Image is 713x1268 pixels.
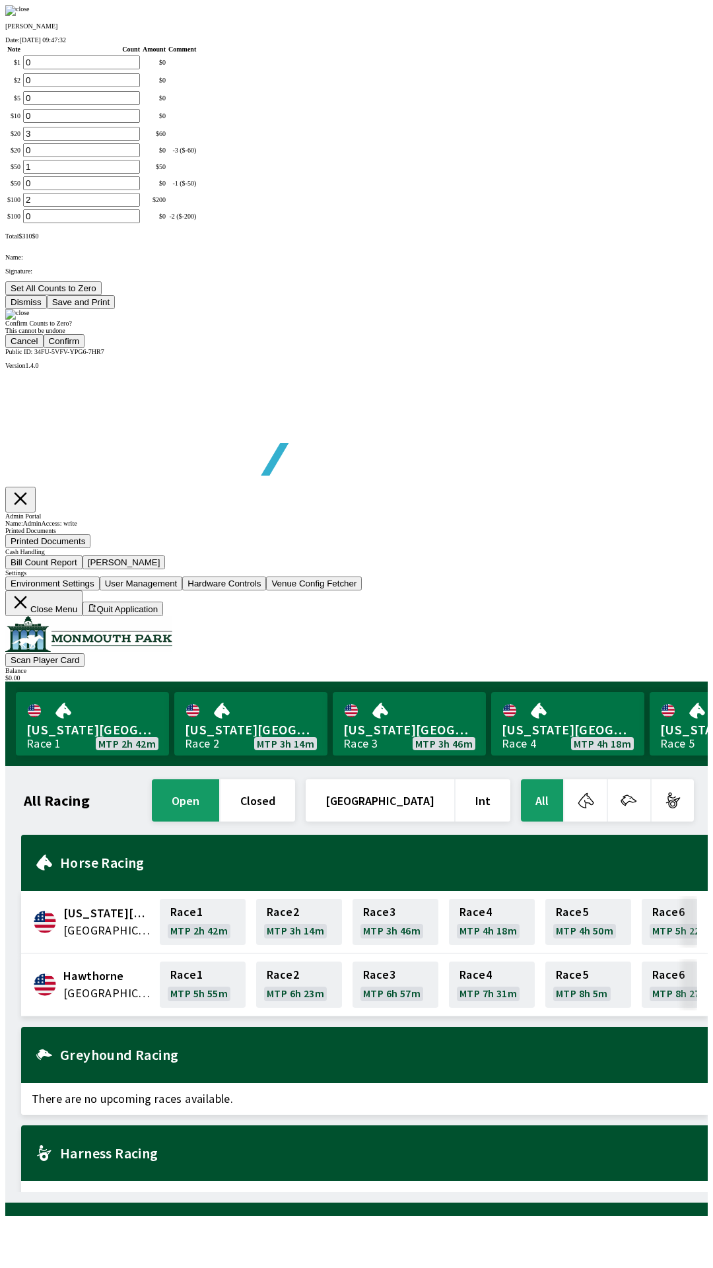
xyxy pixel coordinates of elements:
[5,267,708,275] p: Signature:
[363,988,421,999] span: MTP 6h 57m
[143,59,166,66] div: $ 0
[44,334,85,348] button: Confirm
[502,738,536,749] div: Race 4
[5,348,708,355] div: Public ID:
[502,721,634,738] span: [US_STATE][GEOGRAPHIC_DATA]
[5,674,708,682] div: $ 0.00
[5,320,708,327] div: Confirm Counts to Zero?
[60,1148,697,1158] h2: Harness Racing
[5,527,708,534] div: Printed Documents
[267,925,324,936] span: MTP 3h 14m
[143,213,166,220] div: $ 0
[5,512,708,520] div: Admin Portal
[7,45,21,53] th: Note
[7,126,21,141] td: $ 20
[343,738,378,749] div: Race 3
[18,232,32,240] span: $ 310
[7,192,21,207] td: $ 100
[652,925,710,936] span: MTP 5h 22m
[7,159,21,174] td: $ 50
[170,969,203,980] span: Race 1
[5,667,708,674] div: Balance
[459,925,517,936] span: MTP 4h 18m
[5,555,83,569] button: Bill Count Report
[267,907,299,917] span: Race 2
[160,962,246,1008] a: Race1MTP 5h 55m
[160,899,246,945] a: Race1MTP 2h 42m
[7,209,21,224] td: $ 100
[174,692,327,756] a: [US_STATE][GEOGRAPHIC_DATA]Race 2MTP 3h 14m
[26,738,61,749] div: Race 1
[221,779,295,822] button: closed
[556,969,588,980] span: Race 5
[47,295,115,309] button: Save and Print
[363,925,421,936] span: MTP 3h 46m
[5,569,708,577] div: Settings
[143,77,166,84] div: $ 0
[63,985,152,1002] span: United States
[170,988,228,999] span: MTP 5h 55m
[7,55,21,70] td: $ 1
[83,602,163,616] button: Quit Application
[521,779,563,822] button: All
[5,232,708,240] div: Total
[143,196,166,203] div: $ 200
[36,369,415,509] img: global tote logo
[5,5,30,16] img: close
[143,94,166,102] div: $ 0
[168,180,196,187] div: -1 ($-50)
[143,163,166,170] div: $ 50
[21,1181,708,1213] span: There are no upcoming races available.
[449,962,535,1008] a: Race4MTP 7h 31m
[143,147,166,154] div: $ 0
[168,45,197,53] th: Comment
[185,721,317,738] span: [US_STATE][GEOGRAPHIC_DATA]
[60,857,697,868] h2: Horse Racing
[5,36,708,44] div: Date:
[353,962,438,1008] a: Race3MTP 6h 57m
[306,779,454,822] button: [GEOGRAPHIC_DATA]
[63,905,152,922] span: Delaware Park
[459,907,492,917] span: Race 4
[5,295,47,309] button: Dismiss
[5,327,708,334] div: This cannot be undone
[5,616,172,652] img: venue logo
[660,738,695,749] div: Race 5
[152,779,219,822] button: open
[266,577,362,590] button: Venue Config Fetcher
[363,907,395,917] span: Race 3
[168,147,196,154] div: -3 ($-60)
[5,577,100,590] button: Environment Settings
[459,988,517,999] span: MTP 7h 31m
[5,281,102,295] button: Set All Counts to Zero
[556,907,588,917] span: Race 5
[574,738,631,749] span: MTP 4h 18m
[7,176,21,191] td: $ 50
[256,962,342,1008] a: Race2MTP 6h 23m
[459,969,492,980] span: Race 4
[5,22,708,30] p: [PERSON_NAME]
[63,922,152,939] span: United States
[556,988,608,999] span: MTP 8h 5m
[182,577,266,590] button: Hardware Controls
[449,899,535,945] a: Race4MTP 4h 18m
[5,534,90,548] button: Printed Documents
[545,899,631,945] a: Race5MTP 4h 50m
[5,362,708,369] div: Version 1.4.0
[5,653,85,667] button: Scan Player Card
[353,899,438,945] a: Race3MTP 3h 46m
[7,90,21,106] td: $ 5
[142,45,166,53] th: Amount
[7,73,21,88] td: $ 2
[5,309,30,320] img: close
[143,180,166,187] div: $ 0
[16,692,169,756] a: [US_STATE][GEOGRAPHIC_DATA]Race 1MTP 2h 42m
[456,779,510,822] button: Int
[143,112,166,120] div: $ 0
[556,925,613,936] span: MTP 4h 50m
[26,721,158,738] span: [US_STATE][GEOGRAPHIC_DATA]
[256,899,342,945] a: Race2MTP 3h 14m
[98,738,156,749] span: MTP 2h 42m
[168,213,196,220] div: -2 ($-200)
[415,738,473,749] span: MTP 3h 46m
